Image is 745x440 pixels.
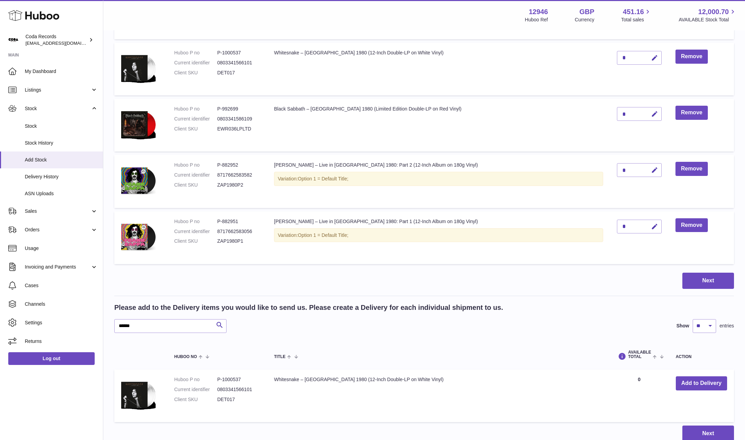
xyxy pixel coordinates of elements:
span: Orders [25,227,91,233]
span: Usage [25,245,98,252]
img: Black Sabbath – Sydney 1980 (Limited Edition Double-LP on Red Vinyl) [121,106,156,143]
dd: P-882951 [217,218,260,225]
span: 451.16 [623,7,644,17]
div: Action [676,355,727,359]
span: ASN Uploads [25,190,98,197]
span: Stock [25,123,98,129]
span: entries [720,323,734,329]
dt: Huboo P no [174,106,217,112]
div: Currency [575,17,595,23]
td: [PERSON_NAME] – Live in [GEOGRAPHIC_DATA] 1980: Part 2 (12-Inch Album on 180g Vinyl) [267,155,610,208]
button: Remove [675,218,708,232]
span: 12,000.70 [698,7,729,17]
button: Add to Delivery [676,376,727,390]
button: Remove [675,50,708,64]
strong: 12946 [529,7,548,17]
dd: 0803341566101 [217,60,260,66]
dt: Client SKU [174,396,217,403]
span: Sales [25,208,91,214]
dt: Client SKU [174,182,217,188]
dd: 8717662583056 [217,228,260,235]
dd: DET017 [217,70,260,76]
span: Delivery History [25,174,98,180]
dd: DET017 [217,396,260,403]
div: Variation: [274,228,603,242]
dt: Huboo P no [174,376,217,383]
a: 12,000.70 AVAILABLE Stock Total [679,7,737,23]
label: Show [676,323,689,329]
dd: ZAP1980P2 [217,182,260,188]
dt: Client SKU [174,238,217,244]
dt: Current identifier [174,228,217,235]
dt: Huboo P no [174,218,217,225]
span: My Dashboard [25,68,98,75]
dt: Client SKU [174,70,217,76]
h2: Please add to the Delivery items you would like to send us. Please create a Delivery for each ind... [114,303,503,312]
td: [PERSON_NAME] – Live in [GEOGRAPHIC_DATA] 1980: Part 1 (12-Inch Album on 180g Vinyl) [267,211,610,264]
img: haz@pcatmedia.com [8,35,19,45]
a: 451.16 Total sales [621,7,652,23]
img: Frank Zappa – Live in Rotterdam 1980: Part 1 (12-Inch Album on 180g Vinyl) [121,218,156,255]
dd: 0803341566101 [217,386,260,393]
dd: P-1000537 [217,376,260,383]
span: AVAILABLE Total [628,350,651,359]
td: Black Sabbath – [GEOGRAPHIC_DATA] 1980 (Limited Edition Double-LP on Red Vinyl) [267,99,610,151]
dt: Current identifier [174,116,217,122]
button: Remove [675,162,708,176]
img: Frank Zappa – Live in Rotterdam 1980: Part 2 (12-Inch Album on 180g Vinyl) [121,162,156,199]
span: Cases [25,282,98,289]
div: Coda Records [25,33,87,46]
span: Option 1 = Default Title; [298,176,348,181]
span: [EMAIL_ADDRESS][DOMAIN_NAME] [25,40,101,46]
dt: Current identifier [174,386,217,393]
dt: Huboo P no [174,50,217,56]
dt: Current identifier [174,172,217,178]
span: Invoicing and Payments [25,264,91,270]
span: Option 1 = Default Title; [298,232,348,238]
dt: Client SKU [174,126,217,132]
div: Huboo Ref [525,17,548,23]
dd: 0803341586109 [217,116,260,122]
span: Stock History [25,140,98,146]
a: Log out [8,352,95,365]
dd: EWR036LPLTD [217,126,260,132]
td: Whitesnake – [GEOGRAPHIC_DATA] 1980 (12-Inch Double-LP on White Vinyl) [267,369,609,422]
dt: Current identifier [174,60,217,66]
span: Stock [25,105,91,112]
span: Total sales [621,17,652,23]
span: Returns [25,338,98,345]
span: Add Stock [25,157,98,163]
dd: P-992699 [217,106,260,112]
img: Whitesnake – Nagoya 1980 (12-Inch Double-LP on White Vinyl) [121,50,156,87]
button: Remove [675,106,708,120]
div: Variation: [274,172,603,186]
td: Whitesnake – [GEOGRAPHIC_DATA] 1980 (12-Inch Double-LP on White Vinyl) [267,43,610,95]
span: Huboo no [174,355,197,359]
img: Whitesnake – Nagoya 1980 (12-Inch Double-LP on White Vinyl) [121,376,156,413]
dd: 8717662583582 [217,172,260,178]
span: Settings [25,319,98,326]
strong: GBP [579,7,594,17]
td: 0 [609,369,669,422]
dd: ZAP1980P1 [217,238,260,244]
span: Title [274,355,285,359]
span: AVAILABLE Stock Total [679,17,737,23]
dt: Huboo P no [174,162,217,168]
span: Channels [25,301,98,307]
button: Next [682,273,734,289]
dd: P-882952 [217,162,260,168]
span: Listings [25,87,91,93]
dd: P-1000537 [217,50,260,56]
